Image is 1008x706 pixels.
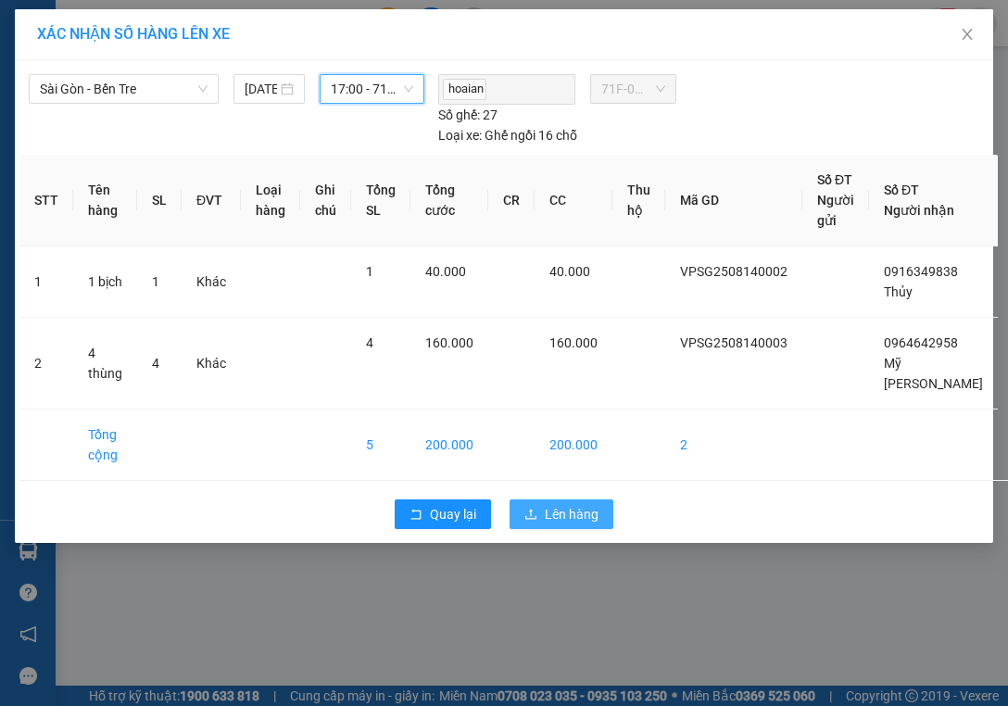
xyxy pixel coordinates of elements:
[217,16,365,38] div: Tân Phú
[665,155,802,246] th: Mã GD
[680,264,787,279] span: VPSG2508140002
[214,120,254,163] span: Chưa thu :
[40,75,208,103] span: Sài Gòn - Bến Tre
[443,79,486,100] span: hoaian
[214,120,367,165] div: 160.000
[884,284,913,299] span: Thủy
[817,172,852,187] span: Số ĐT
[410,155,488,246] th: Tổng cước
[549,264,590,279] span: 40.000
[16,16,44,35] span: Gửi:
[37,25,230,43] span: XÁC NHẬN SỐ HÀNG LÊN XE
[366,264,373,279] span: 1
[425,335,473,350] span: 160.000
[217,38,365,82] div: Mỹ [PERSON_NAME]
[182,318,241,410] td: Khác
[331,75,413,103] span: 17:00 - 71F-00.261
[182,246,241,318] td: Khác
[488,155,535,246] th: CR
[438,105,480,125] span: Số ghế:
[300,155,351,246] th: Ghi chú
[438,105,498,125] div: 27
[395,499,491,529] button: rollbackQuay lại
[884,183,919,197] span: Số ĐT
[438,125,577,145] div: Ghế ngồi 16 chỗ
[884,356,983,391] span: Mỹ [PERSON_NAME]
[884,264,958,279] span: 0916349838
[817,193,854,228] span: Người gửi
[425,264,466,279] span: 40.000
[73,318,137,410] td: 4 thùng
[19,318,73,410] td: 2
[19,155,73,246] th: STT
[16,16,204,57] div: [GEOGRAPHIC_DATA]
[884,335,958,350] span: 0964642958
[73,246,137,318] td: 1 bịch
[351,155,410,246] th: Tổng SL
[884,203,954,218] span: Người nhận
[524,508,537,523] span: upload
[430,504,476,524] span: Quay lại
[19,246,73,318] td: 1
[601,75,665,103] span: 71F-00.261
[545,504,598,524] span: Lên hàng
[535,155,612,246] th: CC
[612,155,665,246] th: Thu hộ
[535,410,612,481] td: 200.000
[73,155,137,246] th: Tên hàng
[137,155,182,246] th: SL
[351,410,410,481] td: 5
[152,356,159,371] span: 4
[73,410,137,481] td: Tổng cộng
[438,125,482,145] span: Loại xe:
[152,274,159,289] span: 1
[960,27,975,42] span: close
[665,410,802,481] td: 2
[549,335,598,350] span: 160.000
[510,499,613,529] button: uploadLên hàng
[245,79,276,99] input: 14/08/2025
[409,508,422,523] span: rollback
[366,335,373,350] span: 4
[217,82,365,108] div: 0964642958
[410,410,488,481] td: 200.000
[241,155,300,246] th: Loại hàng
[941,9,993,61] button: Close
[680,335,787,350] span: VPSG2508140003
[217,18,261,37] span: Nhận:
[182,155,241,246] th: ĐVT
